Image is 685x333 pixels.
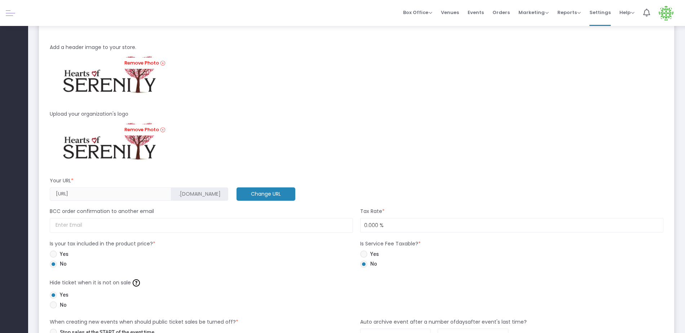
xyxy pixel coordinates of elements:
span: Yes [57,250,68,258]
m-panel-subtitle: Add a header image to your store. [50,44,136,51]
m-panel-subtitle: Hide ticket when it is not on sale [50,277,142,288]
m-panel-subtitle: Is Service Fee Taxable? [360,240,421,248]
span: No [367,260,377,268]
span: days [456,318,468,325]
m-panel-subtitle: Your URL [50,177,74,185]
m-button: Change URL [237,187,295,201]
span: Help [619,9,635,16]
m-panel-subtitle: Is your tax included in the product price? [50,240,155,248]
span: .[DOMAIN_NAME] [179,190,221,198]
span: Settings [589,3,611,22]
span: Events [468,3,484,22]
m-panel-subtitle: Upload your organization's logo [50,110,128,118]
input: Enter Email [50,218,353,233]
span: Yes [367,250,379,258]
a: Remove Photo [116,58,172,69]
span: Box Office [403,9,432,16]
span: Venues [441,3,459,22]
span: Orders [492,3,510,22]
img: HeartsofSerenity002.jpg [50,121,176,163]
m-panel-subtitle: When creating new events when should public ticket sales be turned off? [50,318,238,326]
m-panel-subtitle: Tax Rate [360,208,385,215]
span: Marketing [518,9,549,16]
img: question-mark [133,279,140,287]
a: Remove Photo [116,124,172,136]
img: HeartsofSerenity002.jpg [50,54,176,96]
input: Tax Rate [361,218,663,232]
span: Reports [557,9,581,16]
span: Yes [57,291,68,299]
m-panel-subtitle: Auto archive event after a number of after event's last time? [360,318,527,326]
m-panel-subtitle: BCC order confirmation to another email [50,208,154,215]
span: No [57,301,67,309]
span: No [57,260,67,268]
